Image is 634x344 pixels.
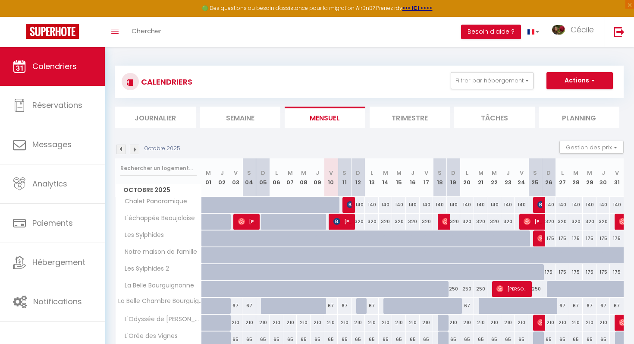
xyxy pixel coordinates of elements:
[117,230,166,240] span: Les Sylphides
[324,158,338,197] th: 10
[447,197,461,213] div: 140
[32,257,85,268] span: Hébergement
[546,72,613,89] button: Actions
[559,141,624,154] button: Gestion des prix
[451,169,455,177] abbr: D
[474,315,488,331] div: 210
[556,264,569,280] div: 175
[569,298,583,314] div: 67
[392,214,406,230] div: 320
[365,158,379,197] th: 13
[144,145,180,153] p: Octobre 2025
[447,158,461,197] th: 19
[474,281,488,297] div: 250
[283,158,297,197] th: 07
[117,264,171,274] span: Les Sylphides 2
[379,214,392,230] div: 320
[487,158,501,197] th: 22
[487,214,501,230] div: 320
[460,197,474,213] div: 140
[460,298,474,314] div: 67
[546,17,605,47] a: ... Cécile
[442,213,447,230] span: [PERSON_NAME]
[561,169,564,177] abbr: L
[501,197,515,213] div: 140
[596,197,610,213] div: 140
[116,184,201,196] span: Octobre 2025
[602,169,605,177] abbr: J
[242,158,256,197] th: 04
[546,169,551,177] abbr: D
[297,158,311,197] th: 08
[352,197,365,213] div: 140
[229,315,243,331] div: 210
[352,315,365,331] div: 210
[33,296,82,307] span: Notifications
[365,315,379,331] div: 210
[487,315,501,331] div: 210
[392,197,406,213] div: 140
[542,158,556,197] th: 26
[542,197,556,213] div: 140
[438,169,442,177] abbr: S
[571,24,594,35] span: Cécile
[406,214,420,230] div: 320
[26,24,79,39] img: Super Booking
[610,298,624,314] div: 67
[556,315,569,331] div: 210
[285,107,365,128] li: Mensuel
[338,298,352,314] div: 67
[365,298,379,314] div: 67
[533,169,537,177] abbr: S
[229,298,243,314] div: 67
[117,197,189,206] span: Chalet Panoramique
[261,169,265,177] abbr: D
[539,107,620,128] li: Planning
[338,158,352,197] th: 11
[537,230,542,246] span: [PERSON_NAME]
[460,281,474,297] div: 250
[242,315,256,331] div: 210
[610,197,624,213] div: 140
[238,213,257,230] span: [PERSON_NAME]
[569,197,583,213] div: 140
[117,298,203,304] span: La Belle Chambre Bourguignonne
[542,315,556,331] div: 210
[447,315,461,331] div: 210
[569,214,583,230] div: 320
[117,281,196,290] span: La Belle Bourguignonne
[283,315,297,331] div: 210
[454,107,535,128] li: Tâches
[596,158,610,197] th: 30
[370,169,373,177] abbr: L
[583,298,596,314] div: 67
[301,169,306,177] abbr: M
[406,158,420,197] th: 16
[270,315,283,331] div: 210
[242,298,256,314] div: 67
[392,315,406,331] div: 210
[596,264,610,280] div: 175
[256,315,270,331] div: 210
[402,4,433,12] a: >>> ICI <<<<
[215,158,229,197] th: 02
[569,315,583,331] div: 210
[451,72,534,89] button: Filtrer par hébergement
[506,169,510,177] abbr: J
[234,169,238,177] abbr: V
[556,214,569,230] div: 320
[474,197,488,213] div: 140
[132,26,161,35] span: Chercher
[383,169,388,177] abbr: M
[139,72,192,92] h3: CALENDRIERS
[596,230,610,246] div: 175
[311,315,324,331] div: 210
[433,158,447,197] th: 18
[433,197,447,213] div: 140
[406,197,420,213] div: 140
[573,169,578,177] abbr: M
[447,281,461,297] div: 250
[392,158,406,197] th: 15
[352,158,365,197] th: 12
[370,107,450,128] li: Trimestre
